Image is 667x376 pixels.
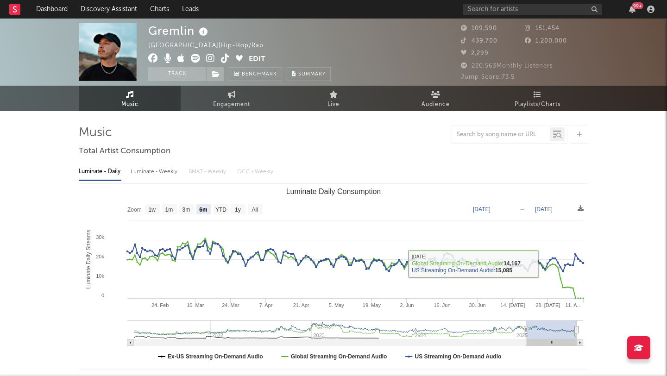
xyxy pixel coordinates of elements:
span: Benchmark [242,69,277,80]
button: 99+ [629,6,636,13]
button: Summary [287,67,331,81]
a: Live [283,86,384,111]
text: 6m [199,207,207,213]
span: Total Artist Consumption [79,146,170,157]
text: Luminate Daily Streams [85,230,92,288]
text: Zoom [127,207,142,213]
text: 21. Apr [293,302,309,308]
text: 16. Jun [434,302,451,308]
text: 20k [96,254,104,259]
span: Audience [422,99,450,110]
span: 151,454 [525,25,560,31]
span: Jump Score: 73.5 [461,74,515,80]
span: Summary [298,72,326,77]
div: [GEOGRAPHIC_DATA] | Hip-Hop/Rap [148,40,274,51]
text: 24. Feb [151,302,169,308]
span: Live [327,99,340,110]
text: 14. [DATE] [500,302,525,308]
text: Ex-US Streaming On-Demand Audio [168,353,263,360]
text: All [252,207,258,213]
text: 10k [96,273,104,279]
text: 1w [149,207,156,213]
text: 1m [165,207,173,213]
text: 3m [182,207,190,213]
button: Edit [249,54,265,65]
text: 10. Mar [187,302,204,308]
div: Luminate - Weekly [131,164,179,180]
button: Track [148,67,206,81]
text: 11. A… [565,302,582,308]
input: Search for artists [463,4,602,15]
text: 30. Jun [469,302,486,308]
a: Benchmark [229,67,282,81]
div: 99 + [632,2,643,9]
span: 2,299 [461,50,489,56]
div: Gremlin [148,23,210,38]
a: Audience [384,86,486,111]
a: Music [79,86,181,111]
div: Luminate - Daily [79,164,121,180]
text: → [519,206,525,213]
text: 24. Mar [222,302,239,308]
a: Engagement [181,86,283,111]
text: [DATE] [535,206,553,213]
span: 439,700 [461,38,497,44]
text: Global Streaming On-Demand Audio [291,353,387,360]
span: Playlists/Charts [515,99,560,110]
text: 1y [235,207,241,213]
span: Engagement [213,99,250,110]
span: Music [121,99,138,110]
svg: Luminate Daily Consumption [79,184,588,369]
text: 5. May [329,302,345,308]
text: 2. Jun [400,302,414,308]
span: 220,563 Monthly Listeners [461,63,553,69]
text: YTD [215,207,227,213]
text: Luminate Daily Consumption [286,188,381,195]
text: [DATE] [473,206,491,213]
text: 28. [DATE] [535,302,560,308]
text: 0 [101,293,104,298]
text: US Streaming On-Demand Audio [415,353,501,360]
text: 30k [96,234,104,240]
text: 19. May [363,302,381,308]
input: Search by song name or URL [452,131,550,138]
span: 109,590 [461,25,497,31]
text: 7. Apr [259,302,273,308]
a: Playlists/Charts [486,86,588,111]
span: 1,200,000 [525,38,567,44]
